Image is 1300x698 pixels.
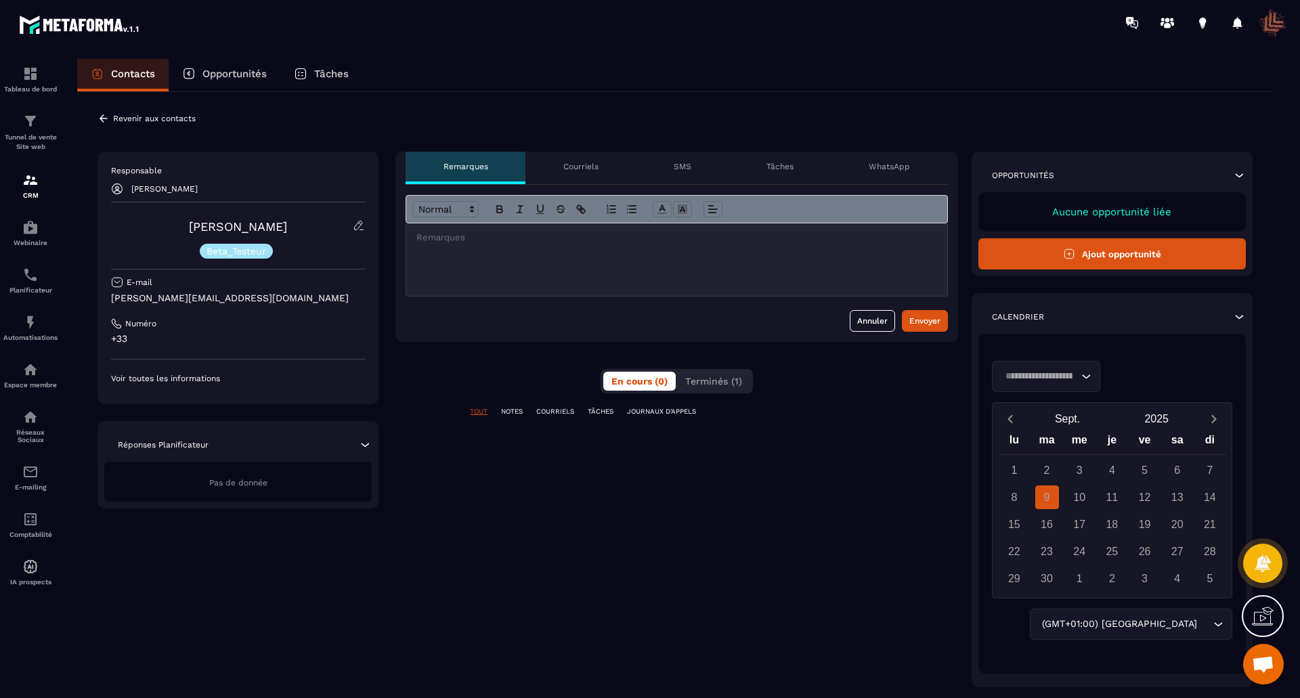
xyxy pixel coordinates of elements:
input: Search for option [1200,617,1210,632]
p: +33 [111,332,365,345]
div: ve [1128,431,1161,454]
div: Search for option [1030,609,1232,640]
button: Envoyer [902,310,948,332]
p: Planificateur [3,286,58,294]
p: JOURNAUX D'APPELS [627,407,696,416]
div: 3 [1133,567,1156,590]
p: SMS [674,161,691,172]
div: 9 [1035,485,1059,509]
button: En cours (0) [603,372,676,391]
a: [PERSON_NAME] [189,219,287,234]
p: TÂCHES [588,407,613,416]
p: Webinaire [3,239,58,246]
p: Numéro [125,318,156,329]
div: 23 [1035,540,1059,563]
div: 10 [1068,485,1091,509]
div: ma [1031,431,1063,454]
div: 15 [1002,512,1026,536]
p: Tâches [766,161,794,172]
img: automations [22,314,39,330]
div: 2 [1035,458,1059,482]
div: je [1096,431,1128,454]
p: WhatsApp [869,161,910,172]
input: Search for option [1001,369,1078,384]
p: CRM [3,192,58,199]
button: Open years overlay [1112,407,1201,431]
span: (GMT+01:00) [GEOGRAPHIC_DATA] [1039,617,1200,632]
p: Opportunités [992,170,1054,181]
div: 29 [1002,567,1026,590]
div: Search for option [992,361,1100,392]
img: automations [22,559,39,575]
div: Ouvrir le chat [1243,644,1284,684]
p: Opportunités [202,68,267,80]
p: Responsable [111,165,365,176]
img: accountant [22,511,39,527]
p: TOUT [470,407,487,416]
img: automations [22,219,39,236]
p: E-mail [127,277,152,288]
div: 22 [1002,540,1026,563]
div: di [1194,431,1226,454]
a: schedulerschedulerPlanificateur [3,257,58,304]
div: 6 [1165,458,1189,482]
div: 5 [1198,567,1221,590]
p: Courriels [563,161,599,172]
p: Beta_Testeur [207,246,266,256]
span: En cours (0) [611,376,668,387]
img: logo [19,12,141,37]
div: 21 [1198,512,1221,536]
a: Opportunités [169,59,280,91]
a: automationsautomationsEspace membre [3,351,58,399]
p: Réseaux Sociaux [3,429,58,443]
a: Tâches [280,59,362,91]
div: 11 [1100,485,1124,509]
div: 4 [1165,567,1189,590]
p: NOTES [501,407,523,416]
div: 19 [1133,512,1156,536]
p: [PERSON_NAME] [131,184,198,194]
a: automationsautomationsWebinaire [3,209,58,257]
p: Remarques [443,161,488,172]
p: Tâches [314,68,349,80]
div: 13 [1165,485,1189,509]
button: Terminés (1) [677,372,750,391]
div: 12 [1133,485,1156,509]
img: formation [22,113,39,129]
a: formationformationTableau de bord [3,56,58,103]
button: Open months overlay [1023,407,1112,431]
p: Automatisations [3,334,58,341]
a: formationformationTunnel de vente Site web [3,103,58,162]
p: Tableau de bord [3,85,58,93]
p: Calendrier [992,311,1044,322]
div: 7 [1198,458,1221,482]
img: scheduler [22,267,39,283]
div: Envoyer [909,314,940,328]
p: COURRIELS [536,407,574,416]
p: Réponses Planificateur [118,439,209,450]
button: Next month [1201,410,1226,428]
div: Calendar days [998,458,1226,590]
p: Espace membre [3,381,58,389]
div: 4 [1100,458,1124,482]
p: Comptabilité [3,531,58,538]
img: formation [22,66,39,82]
a: formationformationCRM [3,162,58,209]
div: me [1063,431,1096,454]
div: 1 [1002,458,1026,482]
p: Voir toutes les informations [111,373,365,384]
p: Contacts [111,68,155,80]
p: IA prospects [3,578,58,586]
div: 28 [1198,540,1221,563]
div: 3 [1068,458,1091,482]
img: social-network [22,409,39,425]
button: Previous month [998,410,1023,428]
p: [PERSON_NAME][EMAIL_ADDRESS][DOMAIN_NAME] [111,292,365,305]
div: 14 [1198,485,1221,509]
div: sa [1161,431,1194,454]
div: 25 [1100,540,1124,563]
p: Aucune opportunité liée [992,206,1232,218]
div: Calendar wrapper [998,431,1226,590]
img: formation [22,172,39,188]
img: email [22,464,39,480]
